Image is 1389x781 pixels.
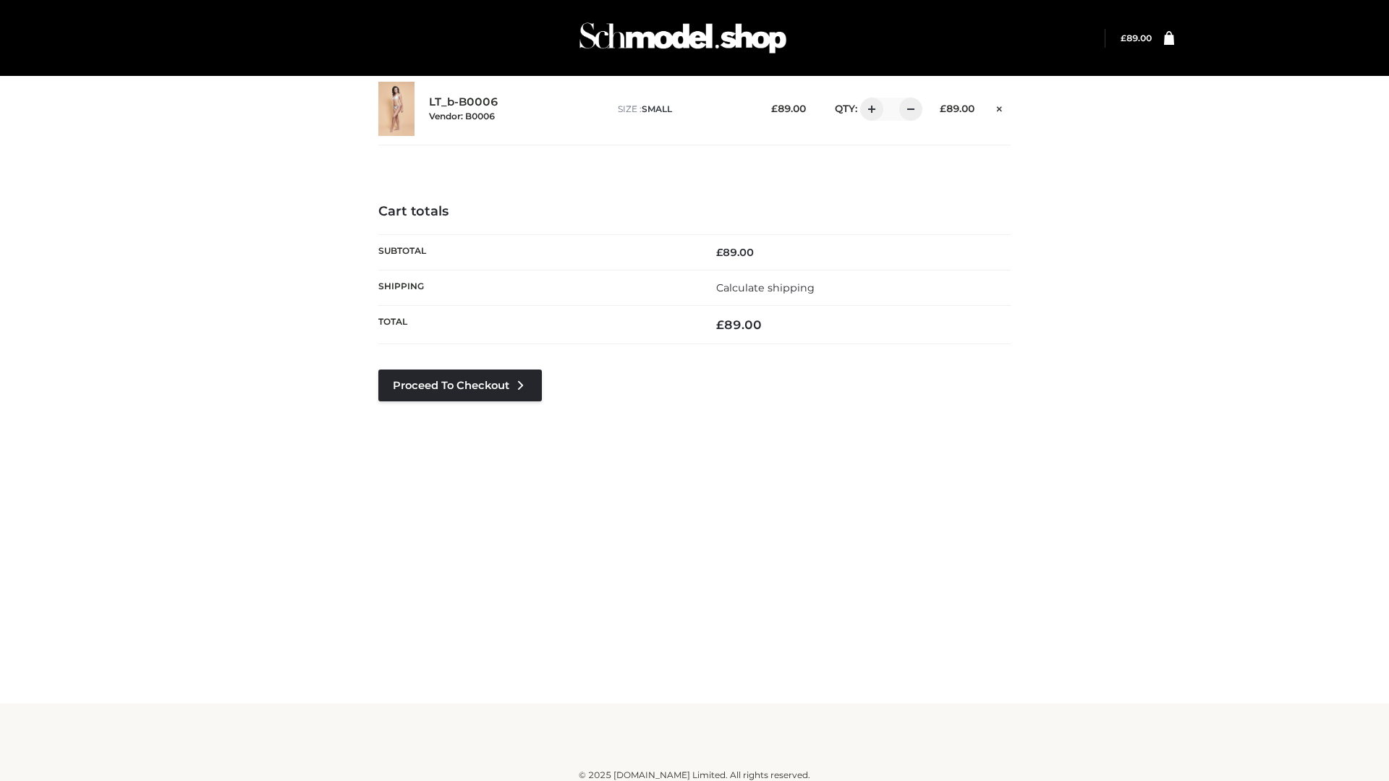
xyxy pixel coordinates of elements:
span: £ [716,317,724,332]
a: Remove this item [989,98,1011,116]
a: Proceed to Checkout [378,370,542,401]
p: size : [618,103,749,116]
a: Calculate shipping [716,281,815,294]
a: £89.00 [1121,33,1152,43]
div: QTY: [820,98,917,121]
th: Subtotal [378,234,694,270]
span: £ [1121,33,1126,43]
bdi: 89.00 [716,246,754,259]
bdi: 89.00 [771,103,806,114]
bdi: 89.00 [940,103,974,114]
span: £ [771,103,778,114]
span: £ [716,246,723,259]
span: SMALL [642,103,672,114]
a: LT_b-B0006 [429,95,498,109]
img: Schmodel Admin 964 [574,9,791,67]
bdi: 89.00 [716,317,762,332]
small: Vendor: B0006 [429,111,495,121]
th: Shipping [378,270,694,305]
th: Total [378,306,694,344]
h4: Cart totals [378,204,1011,220]
span: £ [940,103,946,114]
img: LT_b-B0006 - SMALL [378,82,415,136]
bdi: 89.00 [1121,33,1152,43]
